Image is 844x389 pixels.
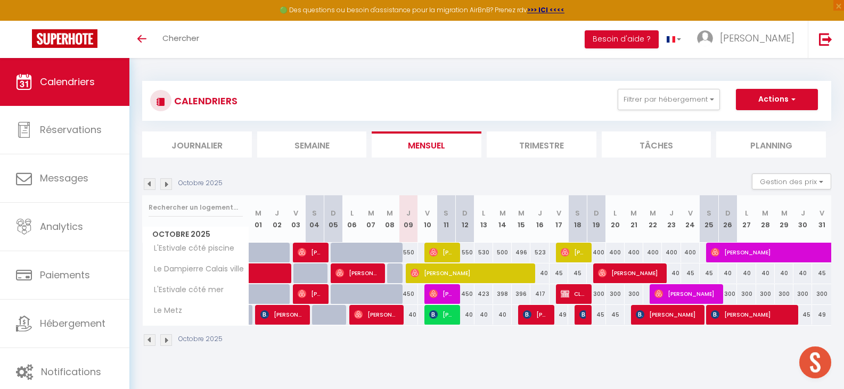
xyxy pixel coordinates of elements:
[343,195,362,243] th: 06
[144,284,226,296] span: L'Estivale côté mer
[737,284,756,304] div: 300
[523,304,548,325] span: [PERSON_NAME]
[812,195,831,243] th: 31
[561,284,586,304] span: CLEMENCE T'KINT
[399,243,418,262] div: 550
[625,195,643,243] th: 21
[143,227,249,242] span: Octobre 2025
[650,208,656,218] abbr: M
[493,284,512,304] div: 398
[643,195,662,243] th: 22
[399,284,418,304] div: 450
[286,195,305,243] th: 03
[154,21,207,58] a: Chercher
[819,32,832,46] img: logout
[711,304,792,325] span: [PERSON_NAME]
[793,195,812,243] th: 30
[812,305,831,325] div: 49
[775,263,793,283] div: 40
[418,195,437,243] th: 10
[681,243,700,262] div: 400
[178,178,223,188] p: Octobre 2025
[40,75,95,88] span: Calendriers
[669,208,674,218] abbr: J
[437,195,455,243] th: 11
[700,195,718,243] th: 25
[312,208,317,218] abbr: S
[144,263,247,275] span: Le Dampierre Calais ville
[625,243,643,262] div: 400
[275,208,279,218] abbr: J
[598,263,660,283] span: [PERSON_NAME]
[550,195,568,243] th: 17
[793,305,812,325] div: 45
[149,198,243,217] input: Rechercher un logement...
[178,334,223,344] p: Octobre 2025
[298,284,323,304] span: [PERSON_NAME]
[568,263,587,283] div: 45
[512,243,530,262] div: 496
[260,304,304,325] span: [PERSON_NAME]
[144,243,237,254] span: L'Estivale côté piscine
[681,195,700,243] th: 24
[162,32,199,44] span: Chercher
[737,263,756,283] div: 40
[579,304,586,325] span: [PERSON_NAME]
[487,131,596,158] li: Trimestre
[654,284,717,304] span: [PERSON_NAME]
[725,208,731,218] abbr: D
[716,131,826,158] li: Planning
[756,284,775,304] div: 300
[550,305,568,325] div: 49
[530,263,549,283] div: 40
[587,284,605,304] div: 300
[793,263,812,283] div: 40
[331,208,336,218] abbr: D
[606,195,625,243] th: 20
[305,195,324,243] th: 04
[249,195,268,243] th: 01
[745,208,748,218] abbr: L
[474,243,493,262] div: 530
[820,208,824,218] abbr: V
[298,242,323,262] span: [PERSON_NAME]
[171,89,237,113] h3: CALENDRIERS
[462,208,468,218] abbr: D
[587,195,605,243] th: 19
[455,284,474,304] div: 450
[530,195,549,243] th: 16
[399,195,418,243] th: 09
[387,208,393,218] abbr: M
[587,243,605,262] div: 400
[455,195,474,243] th: 12
[32,29,97,48] img: Super Booking
[518,208,525,218] abbr: M
[718,195,737,243] th: 26
[474,195,493,243] th: 13
[455,305,474,325] div: 40
[399,305,418,325] div: 40
[474,284,493,304] div: 423
[688,208,693,218] abbr: V
[527,5,564,14] a: >>> ICI <<<<
[556,208,561,218] abbr: V
[793,284,812,304] div: 300
[720,31,794,45] span: [PERSON_NAME]
[681,263,700,283] div: 45
[812,284,831,304] div: 300
[406,208,411,218] abbr: J
[372,131,481,158] li: Mensuel
[429,304,454,325] span: [PERSON_NAME]
[354,304,398,325] span: [PERSON_NAME]
[756,263,775,283] div: 40
[530,284,549,304] div: 417
[636,304,698,325] span: [PERSON_NAME]
[662,263,681,283] div: 40
[630,208,637,218] abbr: M
[493,243,512,262] div: 500
[718,284,737,304] div: 300
[350,208,354,218] abbr: L
[662,243,681,262] div: 400
[781,208,788,218] abbr: M
[775,195,793,243] th: 29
